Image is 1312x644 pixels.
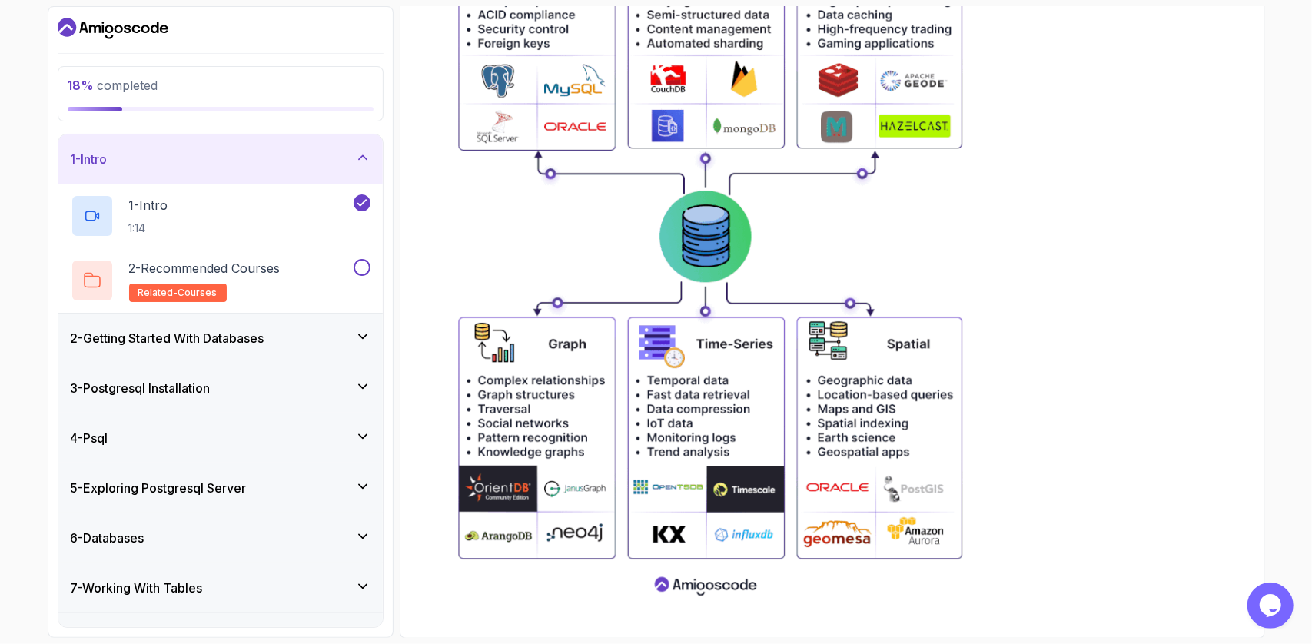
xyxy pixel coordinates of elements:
[68,78,158,93] span: completed
[58,413,383,463] button: 4-Psql
[71,259,370,302] button: 2-Recommended Coursesrelated-courses
[58,134,383,184] button: 1-Intro
[58,513,383,563] button: 6-Databases
[58,563,383,612] button: 7-Working With Tables
[129,196,168,214] p: 1 - Intro
[129,221,168,236] p: 1:14
[71,379,211,397] h3: 3 - Postgresql Installation
[1247,583,1297,629] iframe: chat widget
[58,363,383,413] button: 3-Postgresql Installation
[138,287,218,299] span: related-courses
[71,579,203,597] h3: 7 - Working With Tables
[71,150,108,168] h3: 1 - Intro
[68,78,95,93] span: 18 %
[71,329,264,347] h3: 2 - Getting Started With Databases
[71,479,247,497] h3: 5 - Exploring Postgresql Server
[129,259,281,277] p: 2 - Recommended Courses
[71,429,108,447] h3: 4 - Psql
[58,463,383,513] button: 5-Exploring Postgresql Server
[71,194,370,237] button: 1-Intro1:14
[58,16,168,41] a: Dashboard
[58,314,383,363] button: 2-Getting Started With Databases
[71,529,144,547] h3: 6 - Databases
